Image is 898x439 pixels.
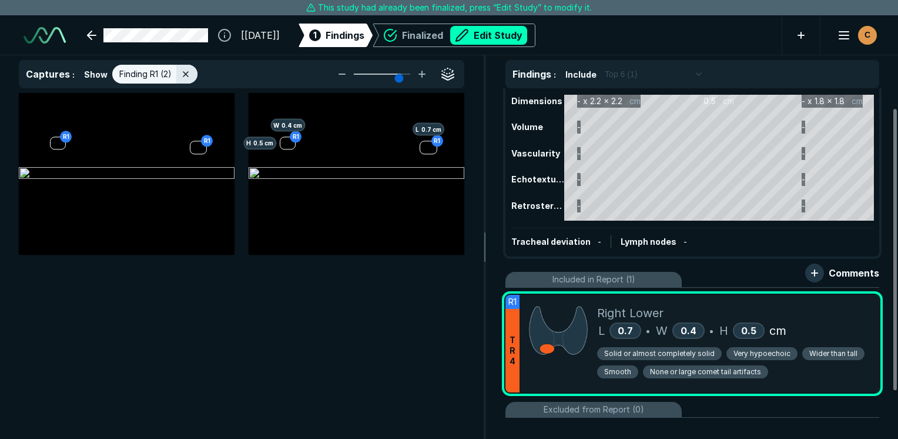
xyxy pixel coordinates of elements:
span: : [72,69,75,79]
span: Lymph nodes [621,237,676,247]
span: Excluded from Report (0) [544,403,644,416]
span: cm [769,322,786,340]
img: 5959b9c6-33df-4143-bda3-75375975b0c2 [19,167,234,181]
span: Comments [829,266,879,280]
span: Findings [512,68,551,80]
span: Show [84,68,108,81]
span: Findings [326,28,364,42]
span: [[DATE]] [241,28,280,42]
span: C [865,29,870,41]
span: 0.5 [741,325,756,337]
span: None or large comet tail artifacts [650,367,761,377]
img: a809e342-a349-4cf3-b528-82e6ebaa5408 [249,167,464,181]
span: • [646,324,650,338]
span: - [598,237,601,247]
div: R1TR4Right LowerL0.7•W0.4•H0.5cmSolid or almost completely solidVery hypoechoicWider than tallSmo... [505,295,879,393]
div: Finalized [402,26,527,45]
div: 1Findings [299,24,373,47]
span: H [719,322,728,340]
div: avatar-name [858,26,877,45]
span: W [656,322,668,340]
span: Tracheal deviation [511,237,591,247]
span: Right Lower [597,304,664,322]
span: Include [565,68,597,81]
span: 0.7 [618,325,633,337]
a: See-Mode Logo [19,22,71,48]
span: Finding R1 (2) [119,68,172,81]
span: Solid or almost completely solid [604,348,715,359]
span: This study had already been finalized, press “Edit Study” to modify it. [318,1,592,14]
img: See-Mode Logo [24,27,66,44]
div: FinalizedEdit Study [373,24,535,47]
span: Wider than tall [809,348,857,359]
span: Very hypoechoic [733,348,790,359]
span: Captures [26,68,70,80]
span: R1 [508,295,517,308]
img: +iVsN9AAAABklEQVQDAMbGyasrWiYhAAAAAElFTkSuQmCC [529,304,588,357]
span: : [554,69,556,79]
span: Included in Report (1) [552,273,635,286]
span: Top 6 (1) [605,68,637,81]
span: Smooth [604,367,631,377]
span: • [709,324,713,338]
button: Edit Study [450,26,527,45]
span: T R 4 [510,335,515,367]
button: avatar-name [830,24,879,47]
span: 0.4 [681,325,696,337]
span: L [598,322,605,340]
span: 1 [313,29,317,41]
span: - [683,237,687,247]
